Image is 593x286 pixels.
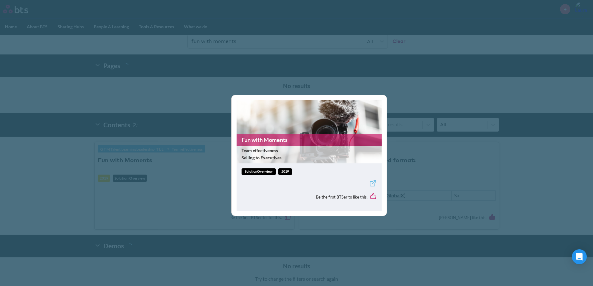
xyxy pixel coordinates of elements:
[369,180,377,189] a: External link
[572,249,587,264] div: Open Intercom Messenger
[242,168,276,175] span: solutionOverview
[242,148,375,154] span: Team effectiveness
[237,134,382,146] a: Fun with Moments
[242,188,377,206] div: Be the first BTSer to like this.
[242,155,375,161] span: Selling to Executives
[278,168,292,175] span: 2019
